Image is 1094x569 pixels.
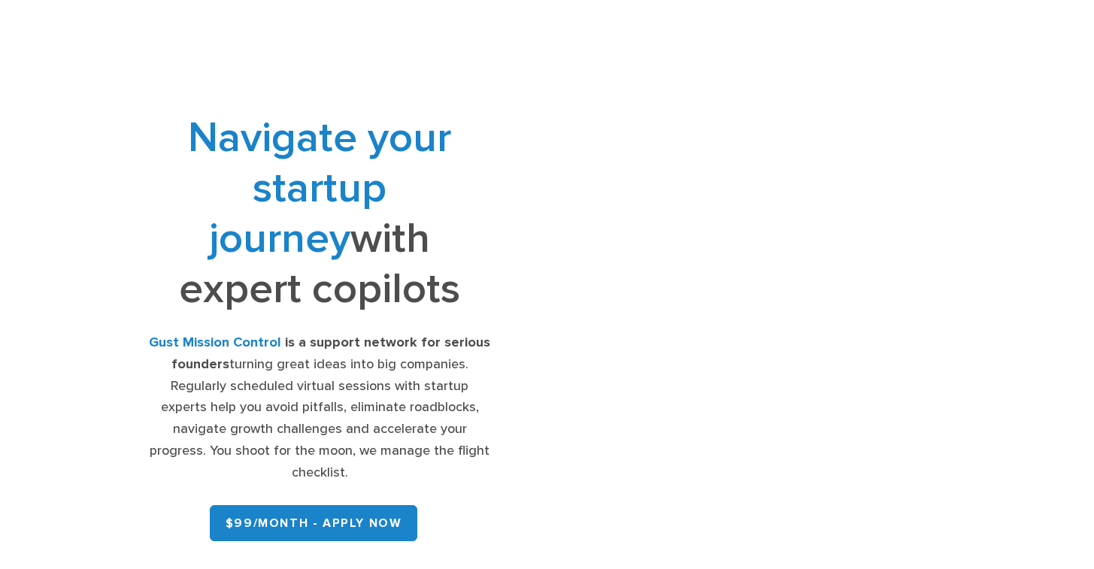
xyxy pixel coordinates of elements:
strong: is a support network for serious founders [171,334,491,372]
span: Navigate your startup journey [188,113,451,264]
a: $99/month - APPLY NOW [210,505,418,541]
div: turning great ideas into big companies. Regularly scheduled virtual sessions with startup experts... [147,332,492,484]
strong: Gust Mission Control [149,334,281,350]
h1: with expert copilots [147,113,492,314]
